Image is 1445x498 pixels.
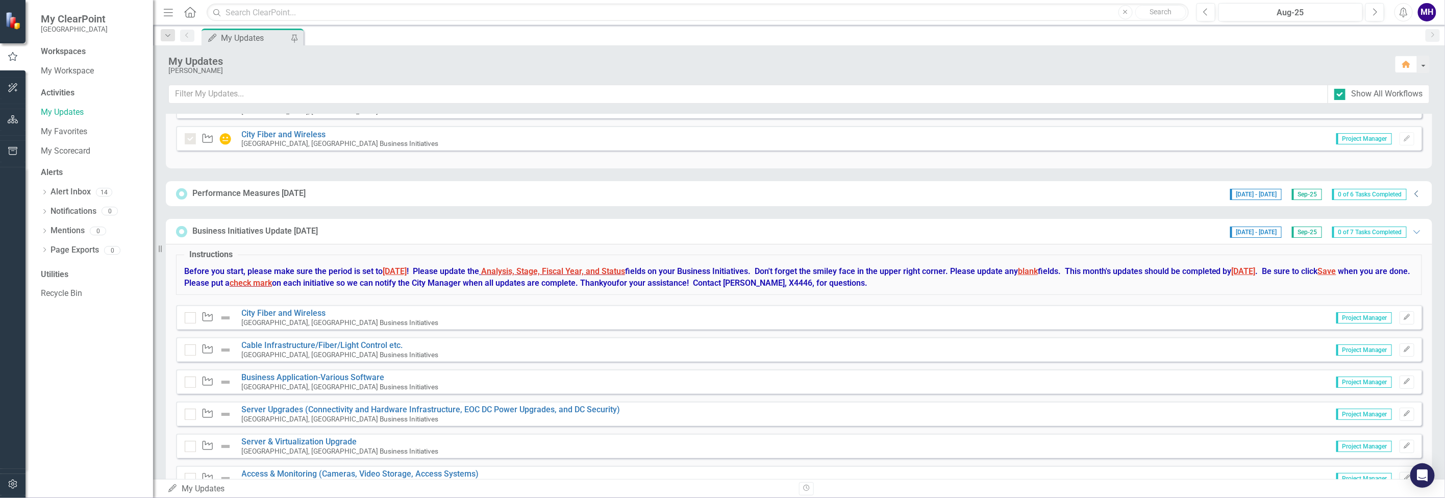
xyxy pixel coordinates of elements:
[242,447,439,455] small: [GEOGRAPHIC_DATA], [GEOGRAPHIC_DATA] Business Initiatives
[242,340,403,350] a: Cable Infrastructure/Fiber/Light Control etc.
[230,278,272,288] span: check mark
[219,376,232,388] img: Not Defined
[1336,133,1392,144] span: Project Manager
[1332,227,1407,238] span: 0 of 7 Tasks Completed
[51,186,91,198] a: Alert Inbox
[51,225,85,237] a: Mentions
[219,472,232,485] img: Not Defined
[242,351,439,359] small: [GEOGRAPHIC_DATA], [GEOGRAPHIC_DATA] Business Initiatives
[221,32,288,44] div: My Updates
[41,13,108,25] span: My ClearPoint
[1292,227,1322,238] span: Sep-25
[1332,189,1407,200] span: 0 of 6 Tasks Completed
[219,408,232,420] img: Not Defined
[41,25,108,33] small: [GEOGRAPHIC_DATA]
[242,479,439,487] small: [GEOGRAPHIC_DATA], [GEOGRAPHIC_DATA] Business Initiatives
[1230,227,1282,238] span: [DATE] - [DATE]
[1150,8,1172,16] span: Search
[1135,5,1186,19] button: Search
[41,126,143,138] a: My Favorites
[5,12,23,30] img: ClearPoint Strategy
[242,308,326,318] a: City Fiber and Wireless
[167,483,791,495] div: My Updates
[242,130,326,139] a: City Fiber and Wireless
[41,167,143,179] div: Alerts
[383,266,407,276] span: [DATE]
[242,383,439,391] small: [GEOGRAPHIC_DATA], [GEOGRAPHIC_DATA] Business Initiatives
[603,278,616,288] span: you
[1336,344,1392,356] span: Project Manager
[242,405,620,414] a: Server Upgrades (Connectivity and Hardware Infrastructure, EOC DC Power Upgrades, and DC Security)
[242,372,385,382] a: Business Application-Various Software
[192,226,318,237] div: Business Initiatives Update [DATE]
[41,269,143,281] div: Utilities
[1336,441,1392,452] span: Project Manager
[51,206,96,217] a: Notifications
[41,288,143,300] a: Recycle Bin
[168,67,1385,74] div: [PERSON_NAME]
[481,266,625,276] span: Analysis, Stage, Fiscal Year, and Status
[1336,377,1392,388] span: Project Manager
[184,249,238,261] legend: Instructions
[96,188,112,196] div: 14
[242,415,439,423] small: [GEOGRAPHIC_DATA], [GEOGRAPHIC_DATA] Business Initiatives
[207,4,1189,21] input: Search ClearPoint...
[1410,463,1435,488] div: Open Intercom Messenger
[219,440,232,453] img: Not Defined
[184,266,1413,288] strong: Before you start, please make sure the period is set to ! Please update the fields on your Busine...
[242,139,439,147] small: [GEOGRAPHIC_DATA], [GEOGRAPHIC_DATA] Business Initiatives
[1352,88,1423,100] div: Show All Workflows
[1218,3,1363,21] button: Aug-25
[41,107,143,118] a: My Updates
[1292,189,1322,200] span: Sep-25
[168,85,1328,104] input: Filter My Updates...
[41,46,86,58] div: Workspaces
[242,469,479,479] a: Access & Monitoring (Cameras, Video Storage, Access Systems)
[1336,473,1392,484] span: Project Manager
[192,188,306,200] div: Performance Measures [DATE]
[90,227,106,235] div: 0
[168,56,1385,67] div: My Updates
[1318,266,1336,276] span: Save
[1222,7,1359,19] div: Aug-25
[1418,3,1436,21] button: MH
[219,133,232,145] img: In Progress
[219,312,232,324] img: Not Defined
[1232,266,1256,276] span: [DATE]
[51,244,99,256] a: Page Exports
[242,437,357,446] a: Server & Virtualization Upgrade
[41,65,143,77] a: My Workspace
[1230,189,1282,200] span: [DATE] - [DATE]
[41,87,143,99] div: Activities
[102,207,118,216] div: 0
[1336,409,1392,420] span: Project Manager
[104,246,120,255] div: 0
[219,344,232,356] img: Not Defined
[1336,312,1392,323] span: Project Manager
[41,145,143,157] a: My Scorecard
[1018,266,1038,276] span: blank
[242,318,439,327] small: [GEOGRAPHIC_DATA], [GEOGRAPHIC_DATA] Business Initiatives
